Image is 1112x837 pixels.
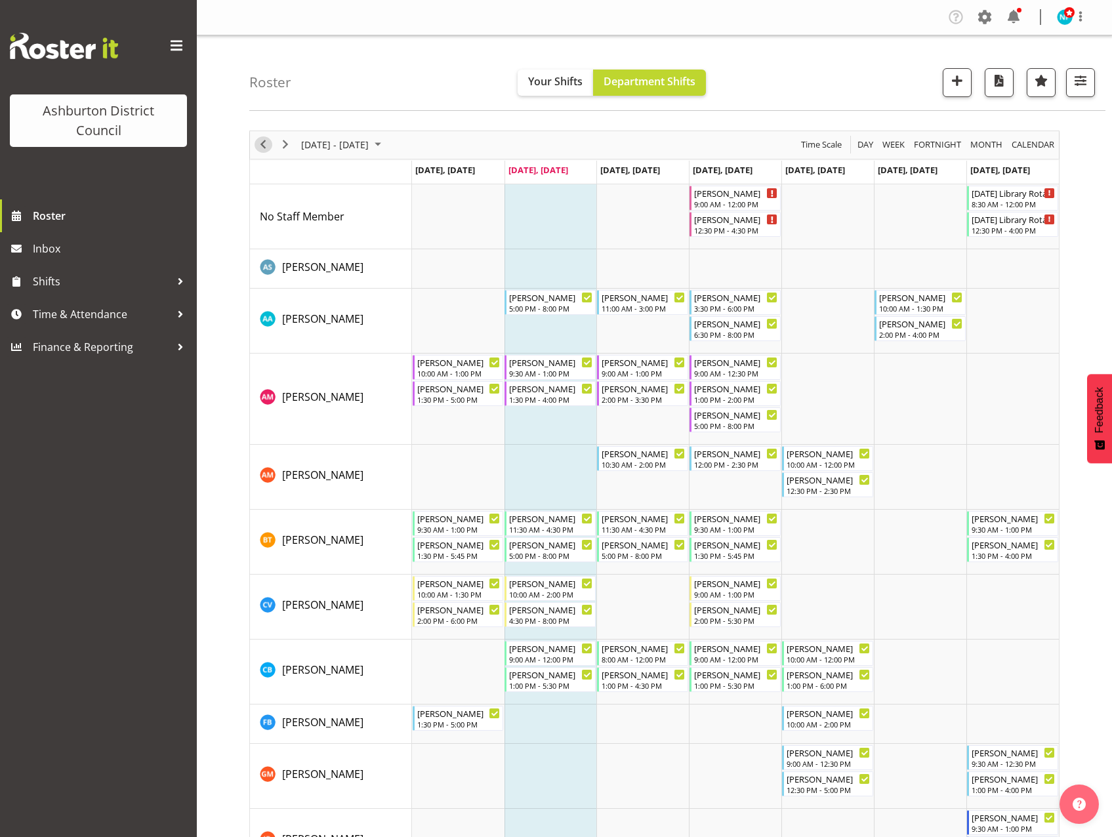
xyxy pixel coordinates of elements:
[417,603,501,616] div: [PERSON_NAME]
[597,641,688,666] div: Celeste Bennett"s event - Celeste Bennett Begin From Wednesday, October 1, 2025 at 8:00:00 AM GMT...
[417,538,501,551] div: [PERSON_NAME]
[602,512,685,525] div: [PERSON_NAME]
[417,356,501,369] div: [PERSON_NAME]
[694,303,777,314] div: 3:30 PM - 6:00 PM
[799,136,844,153] button: Time Scale
[787,459,870,470] div: 10:00 AM - 12:00 PM
[505,667,596,692] div: Celeste Bennett"s event - Celeste Bennett Begin From Tuesday, September 30, 2025 at 1:00:00 PM GM...
[509,512,592,525] div: [PERSON_NAME]
[787,719,870,729] div: 10:00 AM - 2:00 PM
[505,602,596,627] div: Carla Verberne"s event - Carla Verberne Begin From Tuesday, September 30, 2025 at 4:30:00 PM GMT+...
[417,512,501,525] div: [PERSON_NAME]
[690,212,781,237] div: No Staff Member"s event - Phoebe Wang Begin From Thursday, October 2, 2025 at 12:30:00 PM GMT+13:...
[417,524,501,535] div: 9:30 AM - 1:00 PM
[509,668,592,681] div: [PERSON_NAME]
[250,445,412,510] td: Anthea Moore resource
[800,136,843,153] span: Time Scale
[282,467,363,483] a: [PERSON_NAME]
[249,75,291,90] h4: Roster
[509,394,592,405] div: 1:30 PM - 4:00 PM
[690,186,781,211] div: No Staff Member"s event - Phoebe Wang Begin From Thursday, October 2, 2025 at 9:00:00 AM GMT+13:0...
[875,290,966,315] div: Amanda Ackroyd"s event - Amanda Ackroyd Begin From Saturday, October 4, 2025 at 10:00:00 AM GMT+1...
[282,662,363,678] a: [PERSON_NAME]
[413,602,504,627] div: Carla Verberne"s event - Carla Verberne Begin From Monday, September 29, 2025 at 2:00:00 PM GMT+1...
[413,537,504,562] div: Ben Tomassetti"s event - Ben Tomassetti Begin From Monday, September 29, 2025 at 1:30:00 PM GMT+1...
[690,641,781,666] div: Celeste Bennett"s event - Celeste Bennett Begin From Thursday, October 2, 2025 at 9:00:00 AM GMT+...
[282,533,363,547] span: [PERSON_NAME]
[597,381,688,406] div: Anna Mattson"s event - Anna Mattson Begin From Wednesday, October 1, 2025 at 2:00:00 PM GMT+13:00...
[969,136,1004,153] span: Month
[597,667,688,692] div: Celeste Bennett"s event - Celeste Bennett Begin From Wednesday, October 1, 2025 at 1:00:00 PM GMT...
[881,136,906,153] span: Week
[970,164,1030,176] span: [DATE], [DATE]
[250,184,412,249] td: No Staff Member resource
[604,74,695,89] span: Department Shifts
[23,101,174,140] div: Ashburton District Council
[694,356,777,369] div: [PERSON_NAME]
[787,668,870,681] div: [PERSON_NAME]
[782,745,873,770] div: Gabriela Marilla"s event - Gabriella Marilla Begin From Friday, October 3, 2025 at 9:00:00 AM GMT...
[782,706,873,731] div: Feturi Brown"s event - Feturi Brown Begin From Friday, October 3, 2025 at 10:00:00 AM GMT+13:00 E...
[282,389,363,405] a: [PERSON_NAME]
[694,459,777,470] div: 12:00 PM - 2:30 PM
[413,511,504,536] div: Ben Tomassetti"s event - Ben Tomassetti Begin From Monday, September 29, 2025 at 9:30:00 AM GMT+1...
[505,511,596,536] div: Ben Tomassetti"s event - Ben Tomassetti Begin From Tuesday, September 30, 2025 at 11:30:00 AM GMT...
[967,537,1058,562] div: Ben Tomassetti"s event - Ben Tomassetti Begin From Sunday, October 5, 2025 at 1:30:00 PM GMT+13:0...
[413,576,504,601] div: Carla Verberne"s event - Carla Verberne Begin From Monday, September 29, 2025 at 10:00:00 AM GMT+...
[274,131,297,159] div: next period
[972,538,1055,551] div: [PERSON_NAME]
[972,199,1055,209] div: 8:30 AM - 12:00 PM
[694,654,777,664] div: 9:00 AM - 12:00 PM
[282,259,363,275] a: [PERSON_NAME]
[694,589,777,600] div: 9:00 AM - 1:00 PM
[509,550,592,561] div: 5:00 PM - 8:00 PM
[417,706,501,720] div: [PERSON_NAME]
[787,680,870,691] div: 1:00 PM - 6:00 PM
[282,468,363,482] span: [PERSON_NAME]
[509,524,592,535] div: 11:30 AM - 4:30 PM
[694,642,777,655] div: [PERSON_NAME]
[602,654,685,664] div: 8:00 AM - 12:00 PM
[282,597,363,613] a: [PERSON_NAME]
[694,225,777,235] div: 12:30 PM - 4:30 PM
[10,33,118,59] img: Rosterit website logo
[282,311,363,327] a: [PERSON_NAME]
[1010,136,1057,153] button: Month
[33,304,171,324] span: Time & Attendance
[972,823,1055,834] div: 9:30 AM - 1:00 PM
[972,186,1055,199] div: [DATE] Library Rotation
[600,164,660,176] span: [DATE], [DATE]
[33,272,171,291] span: Shifts
[972,746,1055,759] div: [PERSON_NAME]
[509,642,592,655] div: [PERSON_NAME]
[690,602,781,627] div: Carla Verberne"s event - Carla Verberne Begin From Thursday, October 2, 2025 at 2:00:00 PM GMT+13...
[875,316,966,341] div: Amanda Ackroyd"s event - Amanda Ackroyd Begin From Saturday, October 4, 2025 at 2:00:00 PM GMT+13...
[972,213,1055,226] div: [DATE] Library Rotation
[250,289,412,354] td: Amanda Ackroyd resource
[602,459,685,470] div: 10:30 AM - 2:00 PM
[967,212,1058,237] div: No Staff Member"s event - Sunday Library Rotation Begin From Sunday, October 5, 2025 at 12:30:00 ...
[782,667,873,692] div: Celeste Bennett"s event - Celeste Bennett Begin From Friday, October 3, 2025 at 1:00:00 PM GMT+13...
[505,576,596,601] div: Carla Verberne"s event - Carla Verberne Begin From Tuesday, September 30, 2025 at 10:00:00 AM GMT...
[782,771,873,796] div: Gabriela Marilla"s event - Gabriella Marilla Begin From Friday, October 3, 2025 at 12:30:00 PM GM...
[602,303,685,314] div: 11:00 AM - 3:00 PM
[694,615,777,626] div: 2:00 PM - 5:30 PM
[690,355,781,380] div: Anna Mattson"s event - Anna Mattson Begin From Thursday, October 2, 2025 at 9:00:00 AM GMT+13:00 ...
[413,381,504,406] div: Anna Mattson"s event - Anna Mattson Begin From Monday, September 29, 2025 at 1:30:00 PM GMT+13:00...
[282,598,363,612] span: [PERSON_NAME]
[787,772,870,785] div: [PERSON_NAME]
[782,446,873,471] div: Anthea Moore"s event - Anthea Moore Begin From Friday, October 3, 2025 at 10:00:00 AM GMT+13:00 E...
[967,511,1058,536] div: Ben Tomassetti"s event - Ben Tomassetti Begin From Sunday, October 5, 2025 at 9:30:00 AM GMT+13:0...
[509,382,592,395] div: [PERSON_NAME]
[250,575,412,640] td: Carla Verberne resource
[694,603,777,616] div: [PERSON_NAME]
[694,317,777,330] div: [PERSON_NAME]
[1010,136,1056,153] span: calendar
[509,615,592,626] div: 4:30 PM - 8:00 PM
[282,766,363,782] a: [PERSON_NAME]
[693,164,752,176] span: [DATE], [DATE]
[972,550,1055,561] div: 1:30 PM - 4:00 PM
[690,407,781,432] div: Anna Mattson"s event - Anna Mattson Begin From Thursday, October 2, 2025 at 5:00:00 PM GMT+13:00 ...
[505,290,596,315] div: Amanda Ackroyd"s event - Amanda Ackroyd Begin From Tuesday, September 30, 2025 at 5:00:00 PM GMT+...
